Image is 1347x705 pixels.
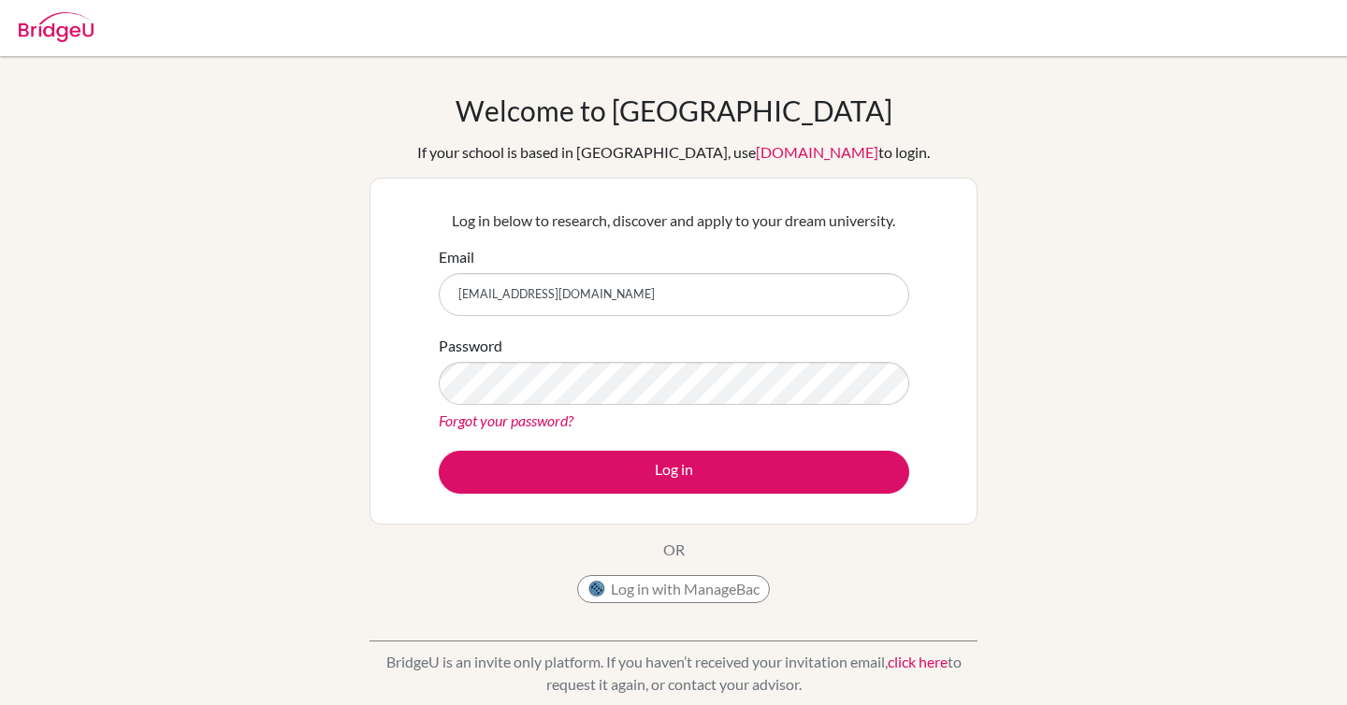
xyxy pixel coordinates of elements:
p: OR [663,539,685,561]
button: Log in [439,451,909,494]
h1: Welcome to [GEOGRAPHIC_DATA] [456,94,892,127]
a: Forgot your password? [439,411,573,429]
button: Log in with ManageBac [577,575,770,603]
img: Bridge-U [19,12,94,42]
div: If your school is based in [GEOGRAPHIC_DATA], use to login. [417,141,930,164]
p: Log in below to research, discover and apply to your dream university. [439,209,909,232]
label: Password [439,335,502,357]
label: Email [439,246,474,268]
a: [DOMAIN_NAME] [756,143,878,161]
p: BridgeU is an invite only platform. If you haven’t received your invitation email, to request it ... [369,651,978,696]
a: click here [888,653,948,670]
